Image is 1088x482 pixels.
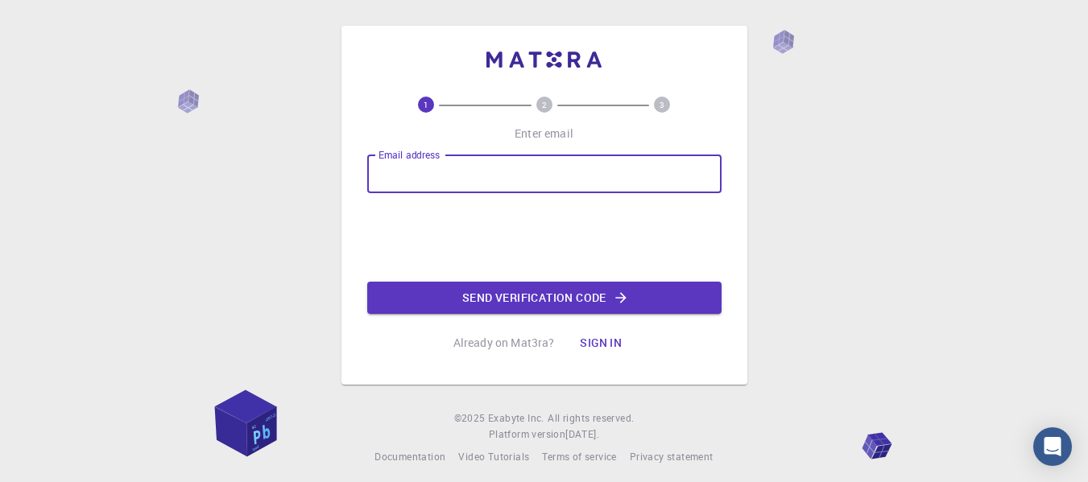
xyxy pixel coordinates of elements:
[548,410,634,426] span: All rights reserved.
[458,449,529,465] a: Video Tutorials
[515,126,573,142] p: Enter email
[367,282,722,314] button: Send verification code
[374,450,445,463] span: Documentation
[630,449,714,465] a: Privacy statement
[458,450,529,463] span: Video Tutorials
[488,411,544,424] span: Exabyte Inc.
[567,327,635,359] button: Sign in
[453,335,555,351] p: Already on Mat3ra?
[424,99,428,110] text: 1
[542,99,547,110] text: 2
[565,427,599,440] span: [DATE] .
[488,410,544,426] a: Exabyte Inc.
[542,450,616,463] span: Terms of service
[489,426,565,443] span: Platform version
[1033,427,1072,466] div: Open Intercom Messenger
[422,206,667,269] iframe: reCAPTCHA
[542,449,616,465] a: Terms of service
[660,99,664,110] text: 3
[565,426,599,443] a: [DATE].
[454,410,488,426] span: © 2025
[374,449,445,465] a: Documentation
[379,148,440,162] label: Email address
[630,450,714,463] span: Privacy statement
